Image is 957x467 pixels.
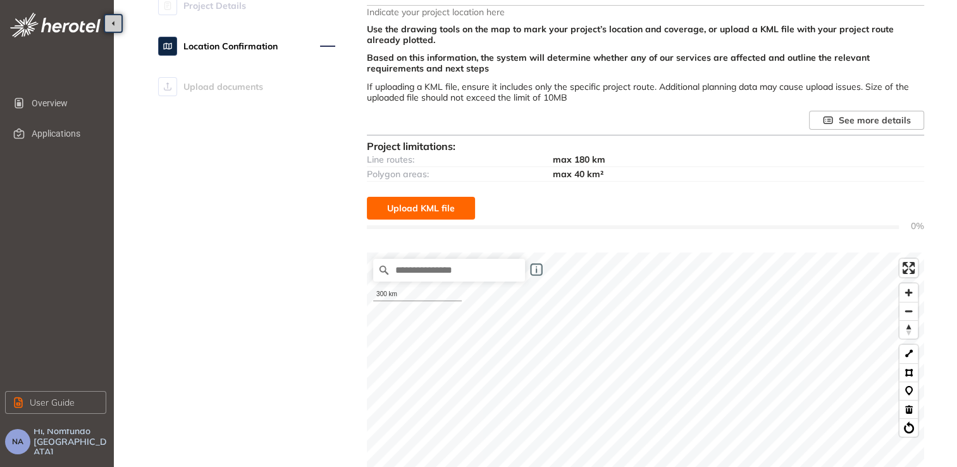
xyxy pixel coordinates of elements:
[10,13,101,37] img: logo
[367,82,924,111] div: If uploading a KML file, ensure it includes only the specific project route. Additional planning ...
[839,113,911,127] span: See more details
[899,363,918,382] button: Polygon tool (p)
[387,201,455,215] span: Upload KML file
[183,34,278,59] span: Location Confirmation
[5,429,30,454] button: NA
[367,140,924,153] div: Project limitations:
[34,426,109,458] span: Hi, Nomfundo [GEOGRAPHIC_DATA]
[553,154,605,165] span: max 180 km
[183,74,263,99] span: Upload documents
[809,111,924,130] button: See more details
[899,382,918,400] button: Marker tool (m)
[899,259,918,277] button: Enter fullscreen
[899,221,924,232] span: 0%
[32,121,96,146] span: Applications
[899,283,918,302] button: Zoom in
[12,437,23,446] span: NA
[899,320,918,339] button: Reset bearing to north
[553,168,603,180] span: max 40 km²
[367,53,924,82] div: Based on this information, the system will determine whether any of our services are affected and...
[899,302,918,320] button: Zoom out
[373,288,462,301] div: 300 km
[367,168,429,180] span: Polygon areas:
[5,391,106,414] button: User Guide
[373,259,525,282] input: Search place...
[367,154,414,165] span: Line routes:
[899,345,918,363] button: LineString tool (l)
[367,24,924,53] div: Use the drawing tools on the map to mark your project’s location and coverage, or upload a KML fi...
[367,197,475,220] button: Upload KML file
[30,395,75,409] span: User Guide
[899,400,918,418] button: Delete
[367,6,924,18] span: Indicate your project location here
[32,90,96,116] span: Overview
[899,321,918,339] span: Reset bearing to north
